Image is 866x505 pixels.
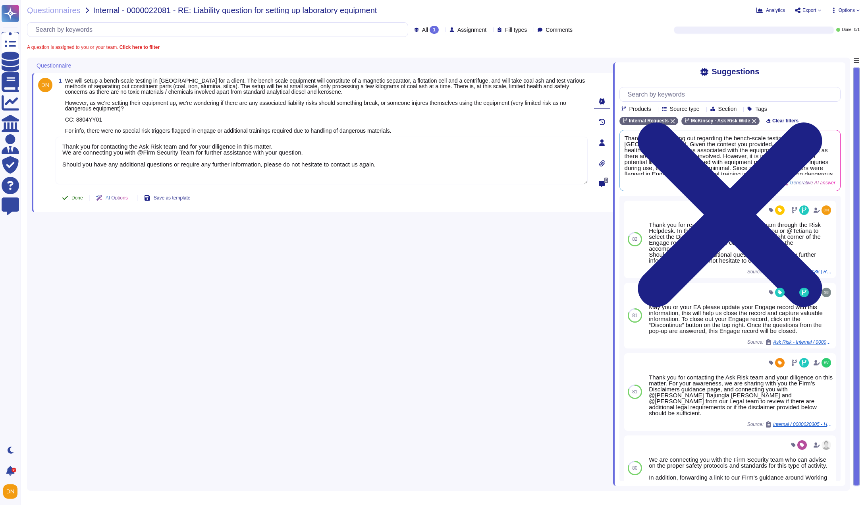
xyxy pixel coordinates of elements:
span: Comments [546,27,573,33]
span: Analytics [766,8,785,13]
span: Options [839,8,855,13]
input: Search by keywords [31,23,408,37]
textarea: Thank you for contacting the Ask Risk team and for your diligence in this matter. We are connecti... [56,137,588,184]
button: Save as template [138,190,197,206]
span: Assignment [457,27,486,33]
b: Click here to filter [118,45,160,50]
button: Done [56,190,89,206]
span: 81 [632,313,637,318]
img: user [822,205,831,215]
img: user [822,440,831,450]
span: Done [71,195,83,200]
span: All [422,27,428,33]
span: 1 [56,78,62,83]
img: user [38,78,52,92]
span: Done: [842,28,852,32]
span: Questionnaire [37,63,71,68]
div: Thank you for contacting the Ask Risk team and your diligence on this matter. For your awareness,... [649,374,833,416]
span: 0 [604,178,608,183]
span: Export [802,8,816,13]
span: We will setup a bench-scale testing in [GEOGRAPHIC_DATA] for a client. The bench scale equipment ... [65,77,585,134]
input: Search by keywords [624,87,840,101]
div: We are connecting you with the Firm Security team who can advise on the proper safety protocols a... [649,457,833,486]
span: Internal - 0000022081 - RE: Liability question for setting up laboratory equipment [93,6,377,14]
span: Questionnaires [27,6,81,14]
span: Save as template [154,195,191,200]
span: 0 / 1 [854,28,860,32]
span: Internal / 0000020305 - HSQ Risk requirements for final report [773,422,833,427]
span: AI Options [106,195,128,200]
img: user [822,358,831,368]
span: 82 [632,237,637,242]
span: 81 [632,389,637,394]
div: 1 [430,26,439,34]
img: user [3,484,17,499]
div: 9+ [12,468,16,472]
span: Fill types [505,27,527,33]
span: 80 [632,466,637,470]
button: Analytics [756,7,785,14]
img: user [822,288,831,297]
button: user [2,483,23,500]
span: A question is assigned to you or your team. [27,45,160,50]
span: Source: [747,421,833,428]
